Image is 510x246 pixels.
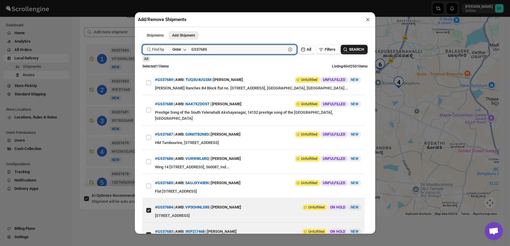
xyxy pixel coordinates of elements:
[341,45,368,54] button: SEARCH
[330,229,345,234] span: ON HOLD
[155,205,173,209] button: #GS37684
[211,153,241,164] div: [PERSON_NAME]
[351,157,359,161] span: NEW
[152,46,164,52] span: Find by
[155,229,173,234] button: #GS37683
[316,45,339,54] button: Filters
[301,156,317,161] span: Unfulfilled
[308,229,325,234] span: Unfulfilled
[155,202,241,213] div: | |
[211,202,241,213] div: [PERSON_NAME]
[175,77,185,83] span: AWB:
[175,131,185,137] span: AWB:
[155,164,361,170] div: Wing 14 [STREET_ADDRESS], 560087, Ind...
[323,102,345,106] span: UNFULFILLED
[351,102,359,106] span: NEW
[351,181,359,185] span: NEW
[351,229,359,234] span: NEW
[301,77,317,82] span: Unfulfilled
[144,57,148,61] span: All
[287,46,293,52] button: Clear
[323,132,345,137] span: UNFULFILLED
[308,205,325,210] span: Unfulfilled
[147,33,164,38] span: Shipments
[363,15,372,24] button: ×
[323,181,345,185] span: UNFULFILLED
[485,222,503,240] div: Open chat
[185,132,209,136] button: G0N0TB2N83
[307,47,311,52] span: All
[155,153,241,164] div: | |
[155,188,361,194] div: Flat [STREET_ADDRESS]
[298,45,315,54] button: All
[155,213,361,219] div: [STREET_ADDRESS]
[301,132,317,137] span: Unfulfilled
[185,156,209,161] button: VUR9IWL6RQ
[155,102,173,106] button: #GS37688
[351,205,359,209] span: NEW
[155,85,361,91] div: [PERSON_NAME] Ranches B4 Block flat no. [STREET_ADDRESS], [GEOGRAPHIC_DATA], [GEOGRAPHIC_DATA]...
[325,47,335,52] span: Filters
[207,226,237,237] div: [PERSON_NAME]
[175,180,185,186] span: AWB:
[185,102,210,106] button: NAK7XZDO5T
[172,33,195,38] span: Add Shipment
[323,156,345,161] span: UNFULFILLED
[155,140,361,146] div: HM Tambourine, [STREET_ADDRESS]
[175,204,185,210] span: AWB:
[155,129,241,140] div: | |
[169,45,190,54] button: Order
[191,45,286,54] input: Enter value here
[332,64,368,68] span: Listing 40 of 2501 items
[185,77,211,82] button: TUQ3U4UGSM
[211,178,241,188] div: [PERSON_NAME]
[301,181,317,185] span: Unfulfilled
[155,132,173,136] button: #GS37687
[142,64,169,68] span: Selected 11 items
[351,78,359,82] span: NEW
[79,22,287,188] div: Selected Shipments
[213,74,243,85] div: [PERSON_NAME]
[155,178,241,188] div: | |
[212,99,241,109] div: [PERSON_NAME]
[323,77,345,82] span: UNFULFILLED
[172,47,181,52] div: Order
[185,205,209,209] button: VP3OHNLS85
[155,77,173,82] button: #GS37689
[155,99,241,109] div: | |
[155,156,173,161] button: #GS37686
[155,181,173,185] button: #GS37685
[175,156,185,162] span: AWB:
[138,16,187,22] h2: Add/Remove Shipments
[155,109,361,121] div: Prestige Song of the South Yelenahalli Akshayanagar, 14152 prestige song of the [GEOGRAPHIC_DATA]...
[155,74,243,85] div: | |
[175,229,185,235] span: AWB:
[349,46,364,52] span: SEARCH
[175,101,185,107] span: AWB:
[301,102,317,106] span: Unfulfilled
[185,229,205,234] button: IRIPZI746B
[211,129,241,140] div: [PERSON_NAME]
[185,181,209,185] button: 5AUJXY43EN
[155,226,237,237] div: | |
[330,205,345,210] span: ON HOLD
[351,132,359,136] span: NEW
